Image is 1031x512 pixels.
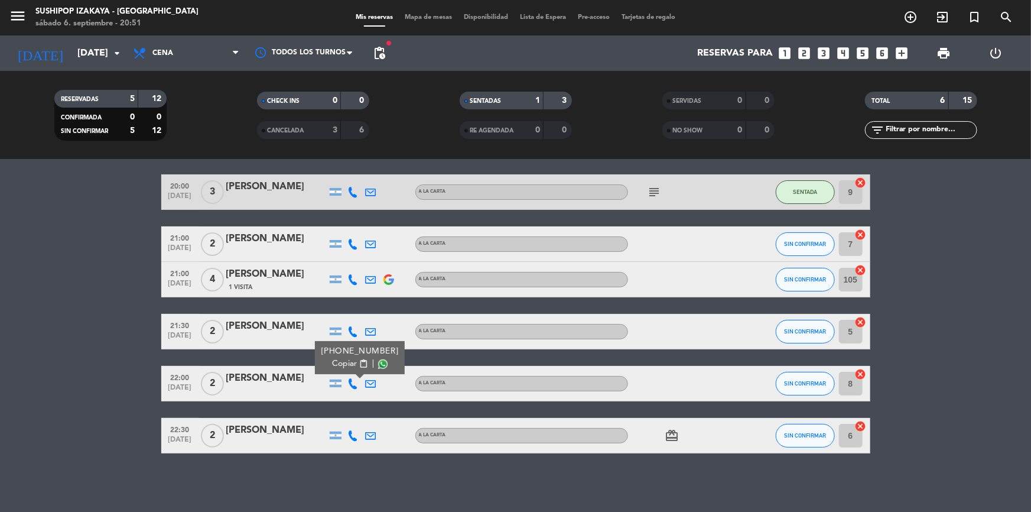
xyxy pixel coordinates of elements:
div: [PERSON_NAME] [226,319,327,334]
span: RE AGENDADA [470,128,514,134]
i: looks_two [796,46,812,61]
span: Tarjetas de regalo [616,14,681,21]
button: SIN CONFIRMAR [776,424,835,448]
button: SIN CONFIRMAR [776,320,835,344]
i: [DATE] [9,40,71,66]
div: Sushipop Izakaya - [GEOGRAPHIC_DATA] [35,6,199,18]
i: card_giftcard [665,429,679,443]
button: SIN CONFIRMAR [776,268,835,291]
div: [PERSON_NAME] [226,371,327,386]
input: Filtrar por nombre... [885,124,977,137]
span: 21:00 [165,231,195,244]
i: looks_4 [835,46,851,61]
span: Reservas para [697,48,773,59]
i: exit_to_app [935,10,949,24]
span: Mapa de mesas [399,14,458,21]
i: search [999,10,1013,24]
strong: 0 [333,96,337,105]
i: arrow_drop_down [110,46,124,60]
strong: 0 [157,113,164,121]
i: turned_in_not [967,10,981,24]
span: [DATE] [165,436,195,449]
i: looks_3 [816,46,831,61]
div: [PERSON_NAME] [226,179,327,195]
i: subject [648,185,662,199]
button: SIN CONFIRMAR [776,232,835,256]
span: content_paste [359,359,367,368]
strong: 1 [535,96,540,105]
i: cancel [855,264,867,276]
span: A LA CARTA [419,329,446,333]
i: looks_5 [855,46,870,61]
span: | [372,358,374,370]
span: 2 [201,232,224,256]
strong: 5 [130,127,135,135]
strong: 0 [765,126,772,134]
span: 20:00 [165,179,195,192]
span: 22:30 [165,422,195,436]
i: cancel [855,316,867,328]
div: [PERSON_NAME] [226,267,327,282]
span: pending_actions [372,46,386,60]
span: 2 [201,372,224,396]
strong: 0 [359,96,366,105]
span: 1 Visita [229,283,253,292]
i: cancel [855,229,867,241]
strong: 3 [333,126,337,134]
span: A LA CARTA [419,381,446,385]
span: 3 [201,180,224,204]
div: [PHONE_NUMBER] [321,345,398,358]
span: NO SHOW [673,128,703,134]
span: [DATE] [165,192,195,206]
strong: 0 [535,126,540,134]
span: Pre-acceso [572,14,616,21]
span: 2 [201,424,224,448]
i: menu [9,7,27,25]
span: CONFIRMADA [61,115,102,121]
strong: 6 [359,126,366,134]
span: A LA CARTA [419,241,446,246]
span: SERVIDAS [673,98,702,104]
strong: 12 [152,127,164,135]
div: sábado 6. septiembre - 20:51 [35,18,199,30]
span: SENTADA [793,189,817,195]
span: A LA CARTA [419,433,446,438]
span: Copiar [332,358,357,370]
strong: 12 [152,95,164,103]
strong: 0 [562,126,569,134]
strong: 0 [765,96,772,105]
button: Copiarcontent_paste [332,358,368,370]
button: SENTADA [776,180,835,204]
strong: 15 [962,96,974,105]
i: cancel [855,368,867,380]
div: LOG OUT [970,35,1022,71]
div: [PERSON_NAME] [226,231,327,247]
span: CHECK INS [268,98,300,104]
span: SIN CONFIRMAR [784,276,826,283]
span: SIN CONFIRMAR [784,241,826,247]
i: filter_list [871,123,885,137]
span: 21:00 [165,266,195,280]
span: A LA CARTA [419,189,446,194]
i: power_settings_new [989,46,1003,60]
i: add_box [894,46,909,61]
span: [DATE] [165,244,195,258]
span: CANCELADA [268,128,304,134]
i: cancel [855,420,867,432]
span: TOTAL [872,98,890,104]
strong: 6 [941,96,945,105]
span: fiber_manual_record [385,40,392,47]
img: google-logo.png [383,274,394,285]
span: print [936,46,951,60]
button: SIN CONFIRMAR [776,372,835,396]
span: 21:30 [165,318,195,332]
span: [DATE] [165,332,195,345]
span: Mis reservas [350,14,399,21]
strong: 3 [562,96,569,105]
span: Disponibilidad [458,14,514,21]
span: SIN CONFIRMAR [784,432,826,439]
strong: 0 [130,113,135,121]
span: 4 [201,268,224,291]
i: looks_6 [874,46,890,61]
span: RESERVADAS [61,96,99,102]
